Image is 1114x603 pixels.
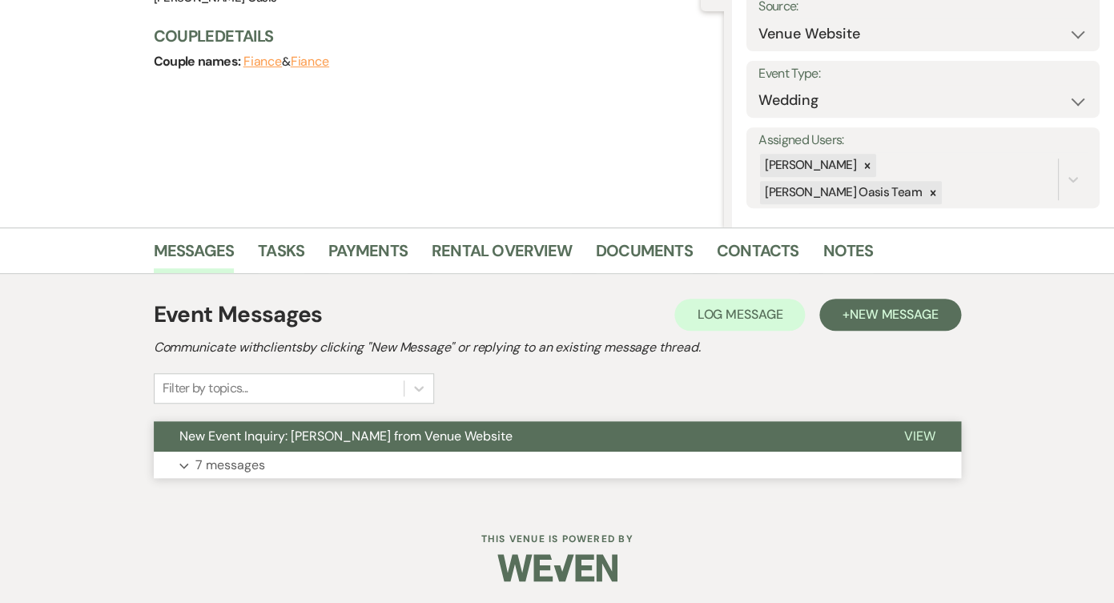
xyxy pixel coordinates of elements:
h2: Communicate with clients by clicking "New Message" or replying to an existing message thread. [154,338,961,357]
div: [PERSON_NAME] Oasis Team [760,181,924,204]
a: Tasks [258,238,304,273]
span: Log Message [697,306,782,323]
span: New Message [849,306,938,323]
button: 7 messages [154,452,961,479]
button: +New Message [819,299,960,331]
span: New Event Inquiry: [PERSON_NAME] from Venue Website [179,428,513,444]
button: New Event Inquiry: [PERSON_NAME] from Venue Website [154,421,879,452]
a: Documents [596,238,693,273]
label: Event Type: [758,62,1088,86]
span: View [904,428,935,444]
h1: Event Messages [154,298,323,332]
div: Filter by topics... [163,379,248,398]
div: [PERSON_NAME] [760,154,859,177]
button: Fiance [290,55,329,68]
p: 7 messages [195,455,265,476]
span: & [243,54,329,70]
img: Weven Logo [497,540,617,596]
h3: Couple Details [154,25,709,47]
label: Assigned Users: [758,129,1088,152]
a: Notes [822,238,873,273]
a: Rental Overview [432,238,572,273]
a: Contacts [717,238,799,273]
a: Messages [154,238,235,273]
a: Payments [328,238,408,273]
span: Couple names: [154,53,243,70]
button: Log Message [674,299,805,331]
button: View [879,421,961,452]
button: Fiance [243,55,283,68]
